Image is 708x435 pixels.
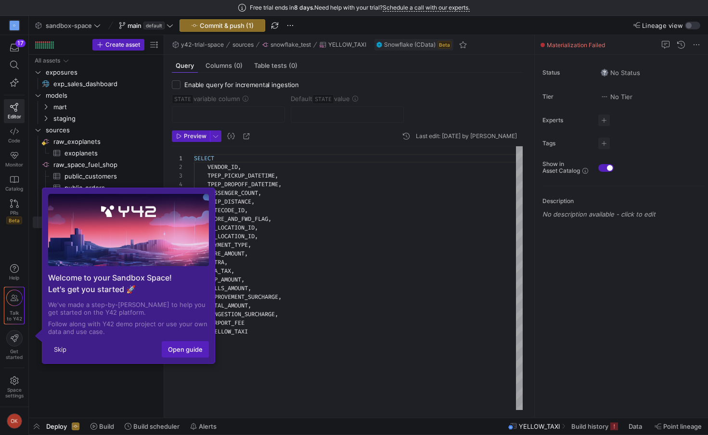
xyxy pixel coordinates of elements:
[4,169,253,309] img: Welcome to your Sandbox Space
[33,182,160,193] a: public_orders​​​​​​​​​
[33,159,160,170] a: raw_space_fuel_shop​​​​​​​​
[230,39,256,51] button: sources
[278,180,282,188] span: ,
[64,182,149,193] span: public_orders​​​​​​​​​
[206,63,243,69] span: Columns
[176,63,194,69] span: Query
[143,22,165,29] span: default
[170,39,226,51] button: y42-trial-space
[33,136,160,147] a: raw_exoplanets​​​​​​​​
[598,90,635,103] button: No tierNo Tier
[5,186,23,192] span: Catalog
[4,147,25,171] a: Monitor
[33,170,160,182] a: public_customers​​​​​​​​​
[33,124,160,136] div: Press SPACE to select this row.
[33,90,160,101] div: Press SPACE to select this row.
[133,422,180,430] span: Build scheduler
[250,4,470,11] span: Free trial ends in Need help with your trial?
[7,413,22,429] div: OK
[172,95,240,102] span: variable column
[275,172,278,179] span: ,
[15,39,26,47] div: 17
[234,63,243,69] span: (0)
[64,148,149,159] span: exoplanets​​​​​​​​​
[7,310,22,321] span: Talk to Y42
[8,114,21,119] span: Editor
[162,341,209,358] button: Open guide
[317,39,369,51] button: YELLOW_TAXI
[207,319,245,327] span: AIRPORT_FEE
[128,22,142,29] span: main
[642,22,683,29] span: Lineage view
[35,329,42,342] img: tick-welcome-banner.svg
[294,4,314,11] span: 8 days.
[48,272,209,283] p: Welcome to your Sandbox Space!
[199,422,217,430] span: Alerts
[438,41,451,49] span: Beta
[48,283,209,295] p: Let's get you started 🚀
[207,224,255,231] span: PU_LOCATION_ID
[33,182,160,193] div: Press SPACE to select this row.
[207,258,224,266] span: EXTRA
[64,171,149,182] span: public_customers​​​​​​​​​
[194,154,214,162] span: SELECT
[4,123,25,147] a: Code
[48,320,209,335] p: Follow along with Y42 demo project or use your own data and use case.
[86,418,118,435] button: Build
[33,78,160,90] a: exp_sales_dashboard​​​​​
[172,180,182,189] div: 4
[172,163,182,171] div: 2
[33,101,160,113] div: Press SPACE to select this row.
[180,19,265,32] button: Commit & push (1)
[48,342,72,357] button: Skip
[650,418,706,435] button: Point lineage
[48,301,209,316] p: We've made a step-by-[PERSON_NAME] to help you get started on the Y42 platform.
[547,41,605,49] span: Materialization Failed
[289,63,297,69] span: (0)
[328,41,366,48] span: YELLOW_TAXI
[207,241,248,249] span: PAYMENT_TYPE
[207,267,231,275] span: MTA_TAX
[248,284,251,292] span: ,
[181,41,224,48] span: y42-trial-space
[4,99,25,123] a: Editor
[542,69,591,76] span: Status
[92,39,144,51] button: Create asset
[46,90,158,101] span: models
[248,241,251,249] span: ,
[172,94,193,104] span: STATE
[207,232,255,240] span: DO_LOCATION_ID
[53,102,158,113] span: mart
[207,310,275,318] span: CONGESTION_SURCHARGE
[207,163,238,171] span: VENDOR_ID
[99,422,114,430] span: Build
[542,210,704,218] p: No description available - click to edit
[207,180,278,188] span: TPEP_DROPOFF_DATETIME
[4,17,25,34] a: O
[53,113,158,124] span: staging
[601,93,608,101] img: No tier
[258,189,261,197] span: ,
[245,206,248,214] span: ,
[542,140,591,147] span: Tags
[186,418,221,435] button: Alerts
[224,258,228,266] span: ,
[567,418,622,435] button: Build history
[629,422,642,430] span: Data
[35,57,60,64] div: All assets
[101,205,156,217] img: Y42
[33,19,103,32] button: sandbox-space
[4,411,25,431] button: OK
[184,81,299,89] span: Enable query for incremental ingestion
[105,41,140,48] span: Create asset
[33,78,160,90] div: Press SPACE to select this row.
[207,293,278,301] span: IMPROVEMENT_SURCHARGE
[207,250,245,257] span: FARE_AMOUNT
[416,133,517,140] div: Last edit: [DATE] by [PERSON_NAME]
[598,66,643,79] button: No statusNo Status
[312,94,334,104] span: STATE
[376,42,382,48] img: undefined
[207,206,245,214] span: RATECODE_ID
[33,147,160,159] a: exoplanets​​​​​​​​​
[207,198,251,205] span: TRIP_DISTANCE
